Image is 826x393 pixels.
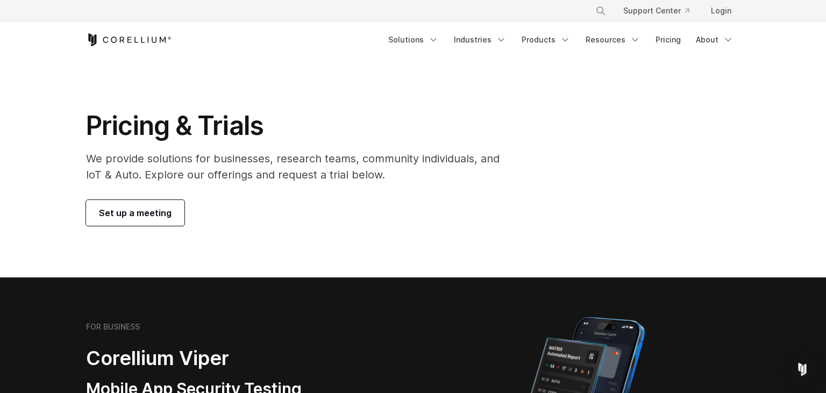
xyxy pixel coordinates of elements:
[86,346,361,370] h2: Corellium Viper
[86,110,515,142] h1: Pricing & Trials
[86,151,515,183] p: We provide solutions for businesses, research teams, community individuals, and IoT & Auto. Explo...
[86,200,184,226] a: Set up a meeting
[99,206,172,219] span: Set up a meeting
[86,33,172,46] a: Corellium Home
[689,30,740,49] a: About
[579,30,647,49] a: Resources
[789,356,815,382] div: Open Intercom Messenger
[382,30,740,49] div: Navigation Menu
[591,1,610,20] button: Search
[447,30,513,49] a: Industries
[382,30,445,49] a: Solutions
[702,1,740,20] a: Login
[86,322,140,332] h6: FOR BUSINESS
[615,1,698,20] a: Support Center
[649,30,687,49] a: Pricing
[582,1,740,20] div: Navigation Menu
[515,30,577,49] a: Products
